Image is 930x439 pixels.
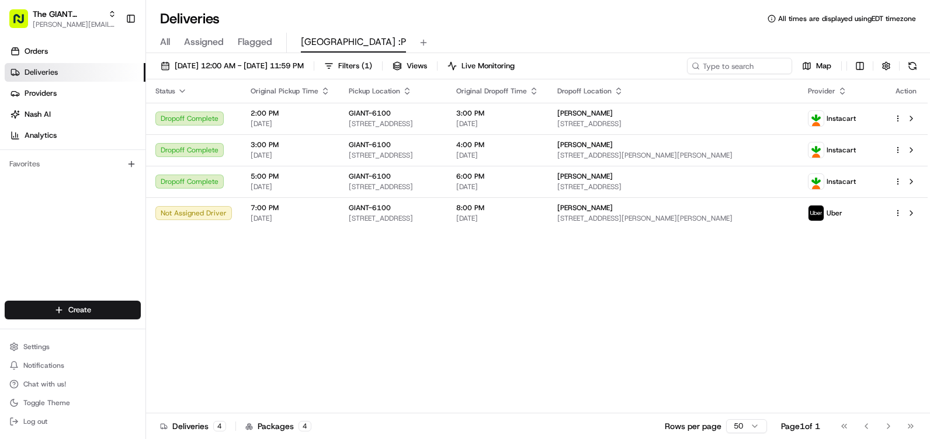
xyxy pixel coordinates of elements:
[349,151,438,160] span: [STREET_ADDRESS]
[160,35,170,49] span: All
[23,398,70,407] span: Toggle Theme
[160,9,220,28] h1: Deliveries
[461,61,515,71] span: Live Monitoring
[557,151,789,160] span: [STREET_ADDRESS][PERSON_NAME][PERSON_NAME]
[25,88,57,99] span: Providers
[827,208,842,218] span: Uber
[33,8,103,20] button: The GIANT Company
[808,142,824,158] img: profile_instacart_ahold_partner.png
[238,35,272,49] span: Flagged
[5,339,141,355] button: Settings
[338,61,372,71] span: Filters
[687,58,792,74] input: Type to search
[5,42,145,61] a: Orders
[827,145,856,155] span: Instacart
[557,119,789,128] span: [STREET_ADDRESS]
[25,109,51,120] span: Nash AI
[319,58,377,74] button: Filters(1)
[5,413,141,430] button: Log out
[557,172,613,181] span: [PERSON_NAME]
[778,14,916,23] span: All times are displayed using EDT timezone
[349,86,400,96] span: Pickup Location
[251,203,330,212] span: 7:00 PM
[23,379,66,389] span: Chat with us!
[349,214,438,223] span: [STREET_ADDRESS]
[5,63,145,82] a: Deliveries
[808,174,824,189] img: profile_instacart_ahold_partner.png
[5,126,145,145] a: Analytics
[251,119,330,128] span: [DATE]
[349,119,438,128] span: [STREET_ADDRESS]
[301,35,406,49] span: [GEOGRAPHIC_DATA] :P
[155,86,175,96] span: Status
[387,58,432,74] button: Views
[894,86,918,96] div: Action
[5,395,141,411] button: Toggle Theme
[808,205,824,221] img: profile_uber_ahold_partner.png
[557,109,613,118] span: [PERSON_NAME]
[557,140,613,149] span: [PERSON_NAME]
[251,86,318,96] span: Original Pickup Time
[251,214,330,223] span: [DATE]
[25,67,58,78] span: Deliveries
[456,203,539,212] span: 8:00 PM
[25,46,48,57] span: Orders
[349,203,391,212] span: GIANT-6100
[349,109,391,118] span: GIANT-6100
[557,214,789,223] span: [STREET_ADDRESS][PERSON_NAME][PERSON_NAME]
[349,172,391,181] span: GIANT-6100
[299,421,311,431] div: 4
[5,84,145,103] a: Providers
[251,172,330,181] span: 5:00 PM
[456,140,539,149] span: 4:00 PM
[33,20,116,29] button: [PERSON_NAME][EMAIL_ADDRESS][PERSON_NAME][DOMAIN_NAME]
[5,357,141,374] button: Notifications
[557,203,613,212] span: [PERSON_NAME]
[557,182,789,191] span: [STREET_ADDRESS]
[245,420,311,432] div: Packages
[251,140,330,149] span: 3:00 PM
[5,155,141,173] div: Favorites
[816,61,831,71] span: Map
[184,35,224,49] span: Assigned
[456,182,539,191] span: [DATE]
[442,58,520,74] button: Live Monitoring
[155,58,309,74] button: [DATE] 12:00 AM - [DATE] 11:59 PM
[904,58,921,74] button: Refresh
[456,214,539,223] span: [DATE]
[456,86,527,96] span: Original Dropoff Time
[23,342,50,351] span: Settings
[557,86,612,96] span: Dropoff Location
[827,177,856,186] span: Instacart
[23,417,47,426] span: Log out
[456,151,539,160] span: [DATE]
[5,376,141,392] button: Chat with us!
[456,119,539,128] span: [DATE]
[781,420,820,432] div: Page 1 of 1
[349,140,391,149] span: GIANT-6100
[251,182,330,191] span: [DATE]
[349,182,438,191] span: [STREET_ADDRESS]
[175,61,304,71] span: [DATE] 12:00 AM - [DATE] 11:59 PM
[5,301,141,319] button: Create
[68,305,91,315] span: Create
[665,420,721,432] p: Rows per page
[5,105,145,124] a: Nash AI
[808,111,824,126] img: profile_instacart_ahold_partner.png
[25,130,57,141] span: Analytics
[251,109,330,118] span: 2:00 PM
[251,151,330,160] span: [DATE]
[827,114,856,123] span: Instacart
[797,58,837,74] button: Map
[407,61,427,71] span: Views
[23,361,64,370] span: Notifications
[456,172,539,181] span: 6:00 PM
[213,421,226,431] div: 4
[456,109,539,118] span: 3:00 PM
[362,61,372,71] span: ( 1 )
[808,86,835,96] span: Provider
[160,420,226,432] div: Deliveries
[5,5,121,33] button: The GIANT Company[PERSON_NAME][EMAIL_ADDRESS][PERSON_NAME][DOMAIN_NAME]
